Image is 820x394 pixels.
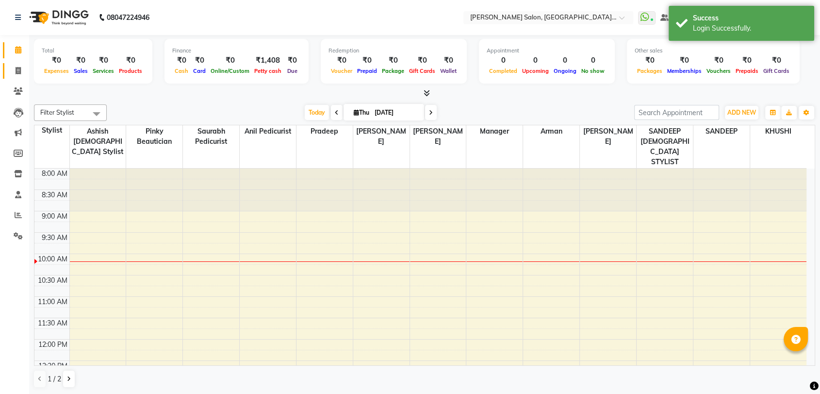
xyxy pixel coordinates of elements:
[407,55,438,66] div: ₹0
[183,125,239,148] span: Saurabh Pedicurist
[107,4,149,31] b: 08047224946
[579,55,607,66] div: 0
[172,47,301,55] div: Finance
[328,47,459,55] div: Redemption
[40,108,74,116] span: Filter Stylist
[379,55,407,66] div: ₹0
[48,374,61,384] span: 1 / 2
[750,125,806,137] span: KHUSHI
[208,55,252,66] div: ₹0
[34,125,69,136] div: Stylist
[252,55,284,66] div: ₹1,408
[285,68,300,74] span: Due
[70,125,126,158] span: ashish [DEMOGRAPHIC_DATA] stylist
[355,55,379,66] div: ₹0
[637,125,693,168] span: SANDEEP [DEMOGRAPHIC_DATA] STYLIST
[305,105,329,120] span: Today
[90,55,116,66] div: ₹0
[372,105,420,120] input: 2025-09-04
[36,361,69,371] div: 12:30 PM
[693,23,807,34] div: Login Successfully.
[704,55,733,66] div: ₹0
[727,109,756,116] span: ADD NEW
[407,68,438,74] span: Gift Cards
[487,68,520,74] span: Completed
[42,47,145,55] div: Total
[733,55,761,66] div: ₹0
[42,55,71,66] div: ₹0
[466,125,523,137] span: Manager
[733,68,761,74] span: Prepaids
[551,55,579,66] div: 0
[355,68,379,74] span: Prepaid
[410,125,466,148] span: [PERSON_NAME]
[634,105,719,120] input: Search Appointment
[40,211,69,222] div: 9:00 AM
[284,55,301,66] div: ₹0
[42,68,71,74] span: Expenses
[36,297,69,307] div: 11:00 AM
[761,68,792,74] span: Gift Cards
[438,55,459,66] div: ₹0
[693,13,807,23] div: Success
[579,68,607,74] span: No show
[353,125,410,148] span: [PERSON_NAME]
[36,275,69,286] div: 10:30 AM
[116,55,145,66] div: ₹0
[40,190,69,200] div: 8:30 AM
[71,55,90,66] div: ₹0
[693,125,750,137] span: SANDEEP
[71,68,90,74] span: Sales
[635,47,792,55] div: Other sales
[126,125,182,148] span: Pinky Beautician
[438,68,459,74] span: Wallet
[40,233,69,243] div: 9:30 AM
[520,55,551,66] div: 0
[116,68,145,74] span: Products
[36,254,69,264] div: 10:00 AM
[40,169,69,179] div: 8:00 AM
[240,125,296,137] span: Anil Pedicurist
[328,55,355,66] div: ₹0
[172,55,191,66] div: ₹0
[36,318,69,328] div: 11:30 AM
[704,68,733,74] span: Vouchers
[191,68,208,74] span: Card
[761,55,792,66] div: ₹0
[208,68,252,74] span: Online/Custom
[328,68,355,74] span: Voucher
[172,68,191,74] span: Cash
[252,68,284,74] span: Petty cash
[379,68,407,74] span: Package
[725,106,758,120] button: ADD NEW
[36,340,69,350] div: 12:00 PM
[580,125,636,148] span: [PERSON_NAME]
[520,68,551,74] span: Upcoming
[487,55,520,66] div: 0
[665,55,704,66] div: ₹0
[351,109,372,116] span: Thu
[25,4,91,31] img: logo
[635,55,665,66] div: ₹0
[296,125,353,137] span: Pradeep
[523,125,579,137] span: Arman
[665,68,704,74] span: Memberships
[487,47,607,55] div: Appointment
[191,55,208,66] div: ₹0
[90,68,116,74] span: Services
[635,68,665,74] span: Packages
[551,68,579,74] span: Ongoing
